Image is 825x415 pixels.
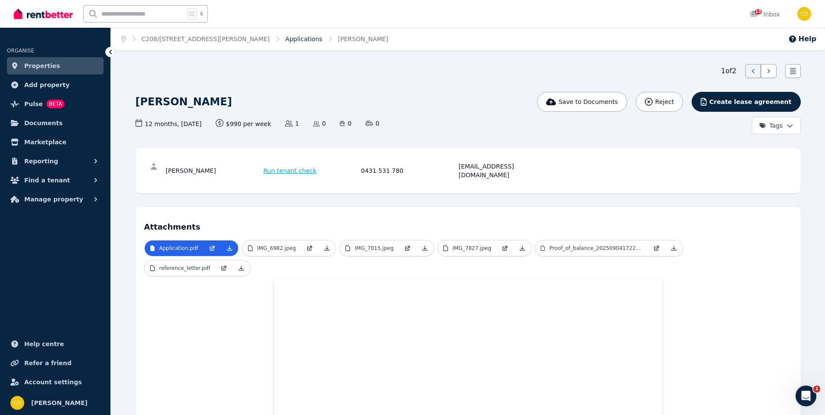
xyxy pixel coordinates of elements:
[7,152,104,170] button: Reporting
[313,119,326,128] span: 0
[759,121,783,130] span: Tags
[24,358,71,368] span: Refer a friend
[514,240,531,256] a: Download Attachment
[416,240,434,256] a: Download Attachment
[221,240,238,256] a: Download Attachment
[755,9,762,14] span: 13
[692,92,800,112] button: Create lease agreement
[301,240,318,256] a: Open in new Tab
[243,240,301,256] a: IMG_6982.jpeg
[233,260,250,276] a: Download Attachment
[7,191,104,208] button: Manage property
[257,245,296,252] p: IMG_6982.jpeg
[7,373,104,391] a: Account settings
[263,166,317,175] span: Run tenant check
[7,48,34,54] span: ORGANISE
[24,99,43,109] span: Pulse
[24,194,83,204] span: Manage property
[318,240,336,256] a: Download Attachment
[145,260,216,276] a: reference_letter.pdf
[7,172,104,189] button: Find a tenant
[10,396,24,410] img: Chris Dimitropoulos
[285,119,299,128] span: 1
[14,7,73,20] img: RentBetter
[145,240,204,256] a: Application.pdf
[340,240,399,256] a: IMG_7015.jpeg
[648,240,665,256] a: Open in new Tab
[144,216,792,233] h4: Attachments
[7,95,104,113] a: PulseBETA
[24,377,82,387] span: Account settings
[24,80,70,90] span: Add property
[399,240,416,256] a: Open in new Tab
[459,162,554,179] div: [EMAIL_ADDRESS][DOMAIN_NAME]
[709,97,792,106] span: Create lease agreement
[7,133,104,151] a: Marketplace
[24,339,64,349] span: Help centre
[797,7,811,21] img: Chris Dimitropoulos
[537,92,627,112] button: Save to Documents
[665,240,683,256] a: Download Attachment
[750,10,780,19] div: Inbox
[285,36,323,42] a: Applications
[788,34,816,44] button: Help
[721,66,737,76] span: 1 of 2
[159,265,210,272] p: reference_letter.pdf
[438,240,497,256] a: IMG_7827.jpeg
[496,240,514,256] a: Open in new Tab
[340,119,351,128] span: 0
[655,97,674,106] span: Reject
[216,119,272,128] span: $990 per week
[136,119,202,128] span: 12 months , [DATE]
[535,240,648,256] a: Proof_of_balance_20250904172227.pdf
[24,118,63,128] span: Documents
[752,117,801,134] button: Tags
[215,260,233,276] a: Open in new Tab
[7,114,104,132] a: Documents
[7,354,104,372] a: Refer a friend
[24,61,60,71] span: Properties
[550,245,643,252] p: Proof_of_balance_20250904172227.pdf
[46,100,65,108] span: BETA
[24,175,70,185] span: Find a tenant
[338,35,388,43] span: [PERSON_NAME]
[24,156,58,166] span: Reporting
[366,119,379,128] span: 0
[159,245,198,252] p: Application.pdf
[136,95,232,109] h1: [PERSON_NAME]
[200,10,203,17] span: k
[559,97,618,106] span: Save to Documents
[166,162,261,179] div: [PERSON_NAME]
[7,57,104,75] a: Properties
[813,386,820,392] span: 1
[111,28,399,50] nav: Breadcrumb
[7,76,104,94] a: Add property
[24,137,66,147] span: Marketplace
[31,398,87,408] span: [PERSON_NAME]
[796,386,816,406] iframe: Intercom live chat
[361,162,456,179] div: 0431 531 780
[142,36,270,42] a: C208/[STREET_ADDRESS][PERSON_NAME]
[636,92,683,112] button: Reject
[453,245,492,252] p: IMG_7827.jpeg
[7,335,104,353] a: Help centre
[204,240,221,256] a: Open in new Tab
[355,245,394,252] p: IMG_7015.jpeg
